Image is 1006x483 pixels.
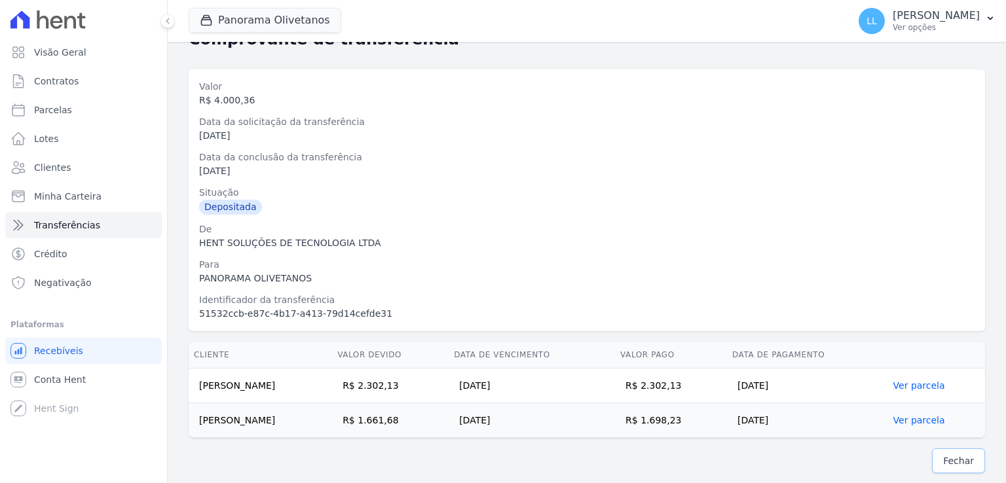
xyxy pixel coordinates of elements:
div: 51532ccb-e87c-4b17-a413-79d14cefde31 [199,307,975,321]
div: [DATE] [199,164,975,178]
th: Data de Vencimento [449,342,615,368]
a: Negativação [5,270,162,296]
div: [DATE] [199,129,975,143]
span: Negativação [34,276,92,289]
a: Clientes [5,154,162,181]
a: Recebíveis [5,338,162,364]
td: R$ 2.302,13 [332,368,449,403]
button: Panorama Olivetanos [189,8,341,33]
div: Identificador da transferência [199,293,975,307]
span: Visão Geral [34,46,86,59]
span: Recebíveis [34,344,83,357]
a: Ver parcela [893,415,945,425]
div: Depositada [199,200,262,215]
span: Clientes [34,161,71,174]
td: [PERSON_NAME] [189,368,332,403]
span: Lotes [34,132,59,145]
button: LL [PERSON_NAME] Ver opções [848,3,1006,39]
td: [PERSON_NAME] [189,403,332,438]
span: Conta Hent [34,373,86,386]
a: Ver parcela [893,380,945,391]
th: Valor pago [615,342,727,368]
td: [DATE] [727,368,888,403]
p: Ver opções [893,22,980,33]
td: [DATE] [449,368,615,403]
span: Parcelas [34,103,72,116]
a: Parcelas [5,97,162,123]
td: R$ 1.661,68 [332,403,449,438]
th: Data de Pagamento [727,342,888,368]
span: Contratos [34,75,79,88]
div: Data da conclusão da transferência [199,151,975,164]
p: [PERSON_NAME] [893,9,980,22]
a: Crédito [5,241,162,267]
span: Minha Carteira [34,190,102,203]
td: [DATE] [449,403,615,438]
div: Para [199,258,975,272]
td: R$ 1.698,23 [615,403,727,438]
div: Situação [199,186,975,200]
a: Contratos [5,68,162,94]
div: PANORAMA OLIVETANOS [199,272,975,285]
a: Conta Hent [5,367,162,393]
div: Data da solicitação da transferência [199,115,975,129]
div: Valor [199,80,975,94]
td: [DATE] [727,403,888,438]
a: Visão Geral [5,39,162,65]
a: Lotes [5,126,162,152]
span: Crédito [34,247,67,260]
span: Fechar [943,454,974,467]
td: R$ 2.302,13 [615,368,727,403]
div: Plataformas [10,317,157,332]
div: De [199,223,975,236]
span: Transferências [34,219,100,232]
th: Cliente [189,342,332,368]
div: HENT SOLUÇÕES DE TECNOLOGIA LTDA [199,236,975,250]
a: Minha Carteira [5,183,162,209]
a: Fechar [932,448,985,473]
span: LL [866,16,877,26]
div: R$ 4.000,36 [199,94,975,107]
a: Transferências [5,212,162,238]
th: Valor devido [332,342,449,368]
